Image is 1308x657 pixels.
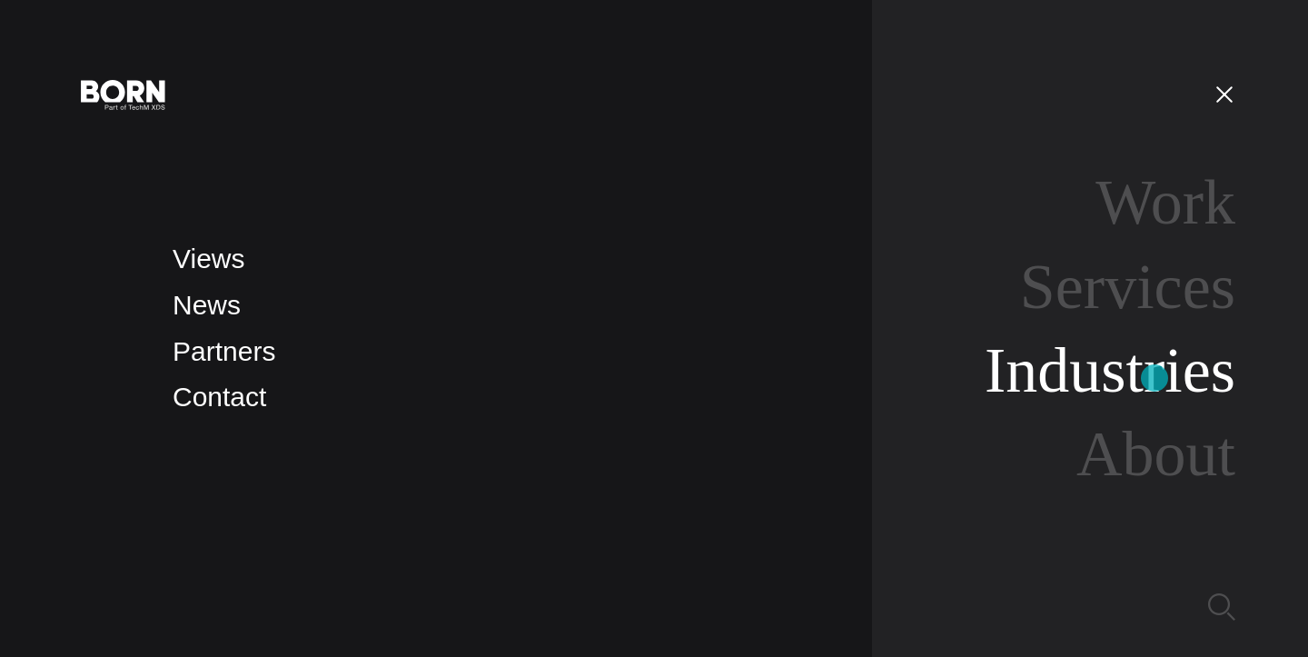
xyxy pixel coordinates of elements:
a: Industries [985,335,1235,405]
a: Contact [173,382,266,412]
a: News [173,290,241,320]
button: Open [1203,75,1246,113]
a: Work [1095,167,1235,237]
a: Views [173,244,244,274]
a: About [1076,419,1235,489]
img: Search [1208,593,1235,621]
a: Services [1020,252,1235,322]
a: Partners [173,336,275,366]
